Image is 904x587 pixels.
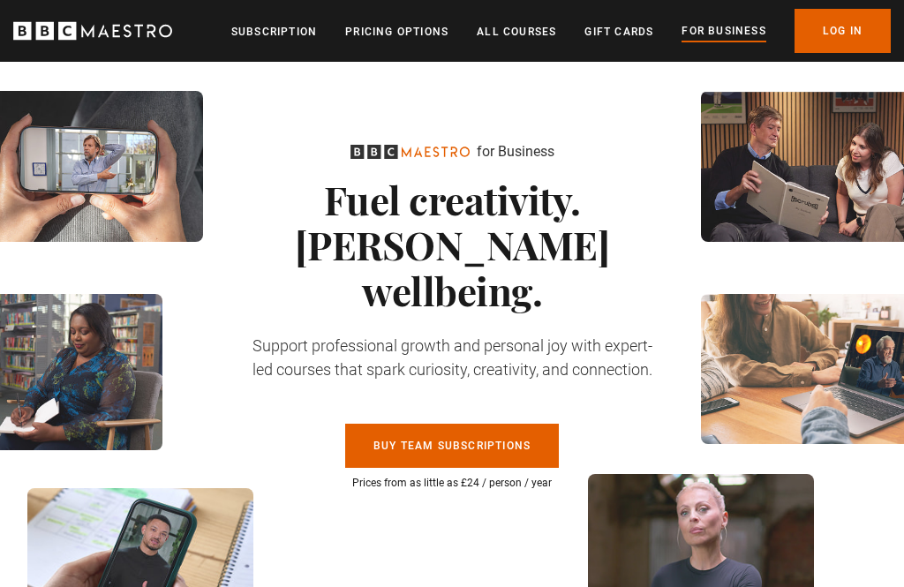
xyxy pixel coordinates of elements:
[231,9,891,53] nav: Primary
[245,334,659,381] p: Support professional growth and personal joy with expert-led courses that spark curiosity, creati...
[345,424,559,468] a: Buy Team Subscriptions
[477,141,554,162] p: for Business
[795,9,891,53] a: Log In
[584,23,653,41] a: Gift Cards
[13,18,172,44] svg: BBC Maestro
[350,145,470,159] svg: BBC Maestro
[477,23,556,41] a: All Courses
[245,177,659,312] h1: Fuel creativity. [PERSON_NAME] wellbeing.
[231,23,317,41] a: Subscription
[245,475,659,491] p: Prices from as little as £24 / person / year
[682,22,765,41] a: For business
[345,23,448,41] a: Pricing Options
